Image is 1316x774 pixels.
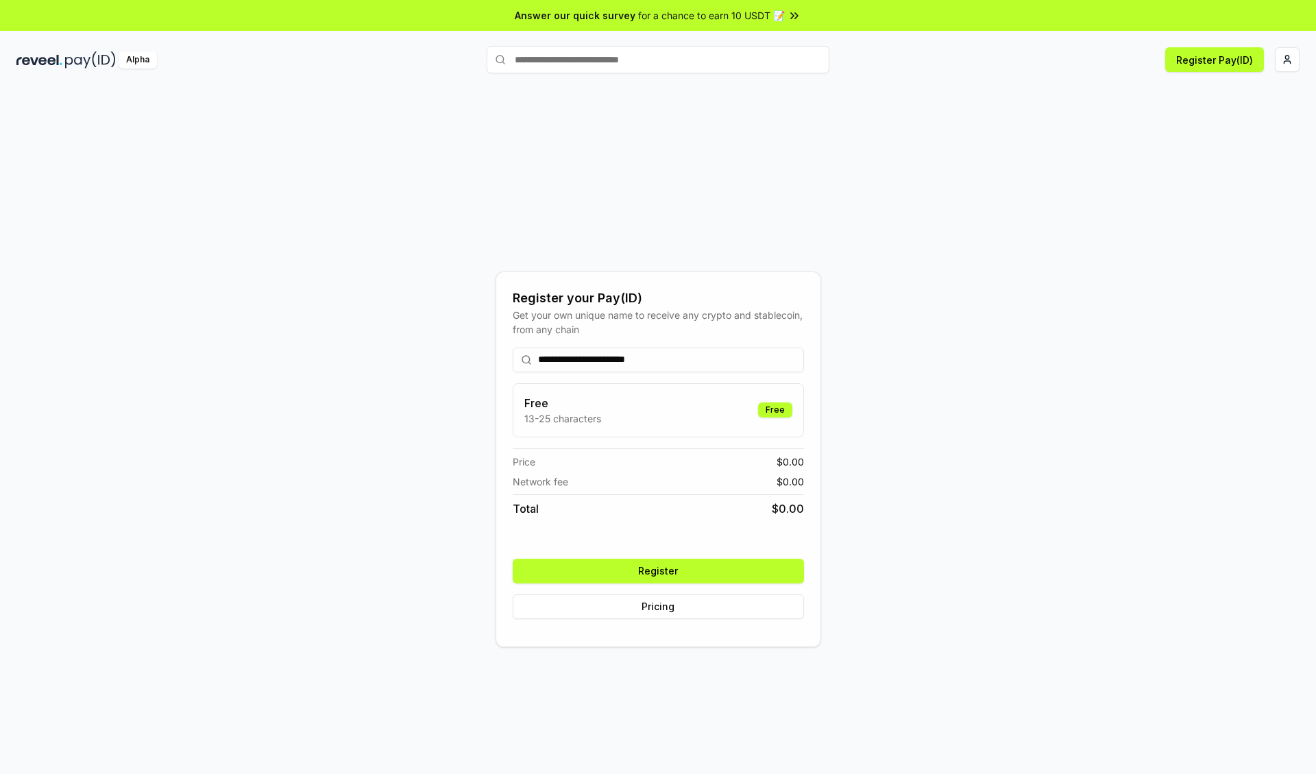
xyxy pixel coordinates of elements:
[638,8,785,23] span: for a chance to earn 10 USDT 📝
[65,51,116,69] img: pay_id
[515,8,635,23] span: Answer our quick survey
[513,500,539,517] span: Total
[513,594,804,619] button: Pricing
[513,455,535,469] span: Price
[777,455,804,469] span: $ 0.00
[513,474,568,489] span: Network fee
[119,51,157,69] div: Alpha
[16,51,62,69] img: reveel_dark
[777,474,804,489] span: $ 0.00
[524,411,601,426] p: 13-25 characters
[524,395,601,411] h3: Free
[513,289,804,308] div: Register your Pay(ID)
[513,559,804,583] button: Register
[1165,47,1264,72] button: Register Pay(ID)
[513,308,804,337] div: Get your own unique name to receive any crypto and stablecoin, from any chain
[772,500,804,517] span: $ 0.00
[758,402,792,418] div: Free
